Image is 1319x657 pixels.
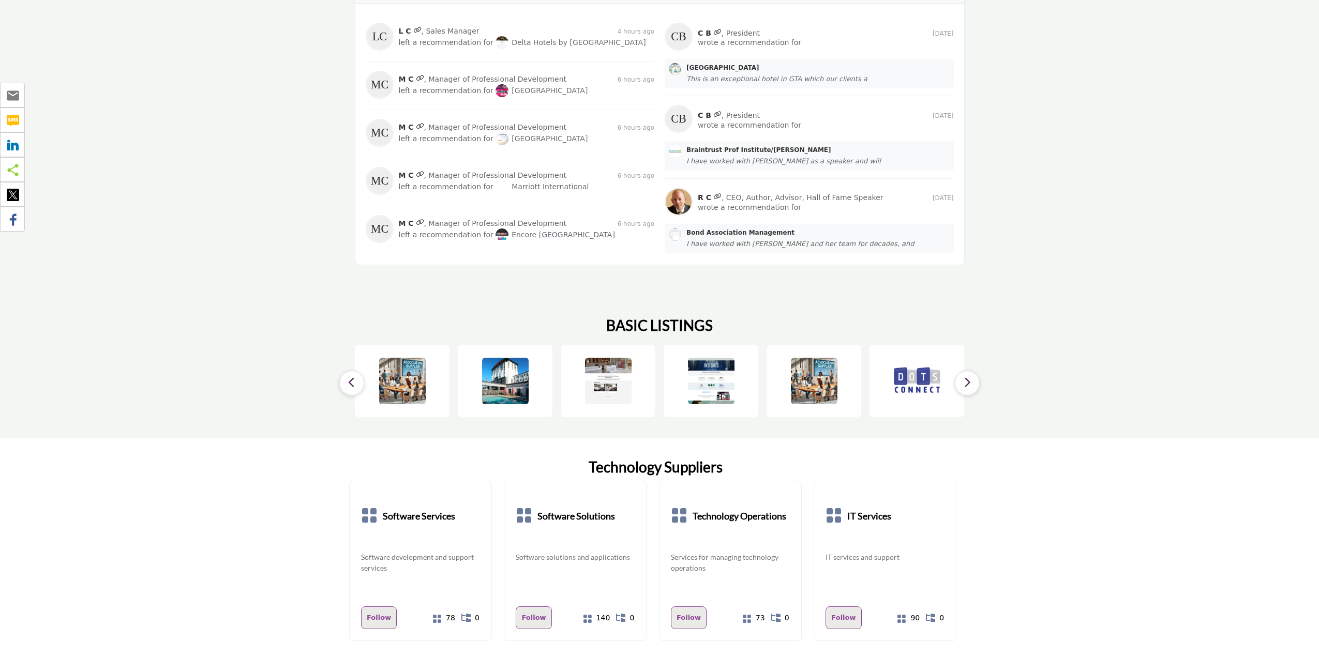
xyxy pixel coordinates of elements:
[516,552,630,562] a: Software solutions and applications
[496,84,508,97] img: Halifax Convention Centre
[791,358,837,404] img: Experience Grand Rapids
[698,203,801,211] span: wrote a recommendation for
[432,615,442,624] i: Show All 78 Suppliers
[366,167,394,195] img: M C
[665,188,693,216] img: R C
[618,76,654,83] span: 6 hours ago
[361,606,397,629] button: Follow
[399,27,411,35] a: L C
[496,86,588,95] a: [GEOGRAPHIC_DATA]
[722,28,760,38] span: , President
[677,612,701,624] p: Follow
[399,38,493,47] span: left a recommendation for
[826,552,900,562] a: IT services and support
[438,609,456,627] a: 78
[399,123,414,131] a: M C
[629,613,634,623] span: 0
[747,609,766,627] a: 73
[366,215,394,243] img: M C
[686,63,950,72] a: [GEOGRAPHIC_DATA]
[686,145,950,155] a: Braintrust Prof Institute/[PERSON_NAME]
[596,613,610,623] span: 140
[361,552,480,573] a: Software development and support services
[698,121,801,129] span: wrote a recommendation for
[585,358,632,404] img: Four Points by Sheraton Toronto Airport
[399,75,414,83] a: M C
[933,194,954,202] span: [DATE]
[671,606,707,629] button: Follow
[742,615,752,624] i: Show All 73 Suppliers
[592,609,610,627] a: 140
[482,358,529,404] img: Carriage House Hotel & Conference Centre
[910,613,920,623] span: 90
[698,29,711,37] a: C B
[462,609,480,627] a: 0
[399,171,414,179] a: M C
[379,358,426,404] img: Arc The Hotel Ottawa
[686,157,950,166] div: I have worked with [PERSON_NAME] as a speaker and will
[496,182,589,191] a: Marriott International
[686,228,950,237] a: Bond Association Management
[933,30,954,37] span: [DATE]
[424,123,567,132] span: , Manager of Professional Development
[496,36,508,49] img: Delta Hotels by Marriott Toronto Airport & Conference Centre
[496,38,646,47] a: Delta Hotels by [GEOGRAPHIC_DATA]
[537,493,615,539] a: Software Solutions
[686,239,950,249] div: I have worked with [PERSON_NAME] and her team for decades, and
[688,358,735,404] img: bizZone Inc
[926,609,945,627] a: 0
[399,182,493,191] span: left a recommendation for
[496,231,615,239] a: Encore [GEOGRAPHIC_DATA]
[894,358,940,404] img: Data on the Spot Inc.
[618,220,654,227] span: 6 hours ago
[698,111,711,119] a: C B
[771,614,781,622] i: Show All 0 Sub-Categories
[399,86,493,95] span: left a recommendation for
[616,614,625,622] i: Show All 0 Sub-Categories
[424,219,567,228] span: , Manager of Professional Development
[496,134,588,143] a: [GEOGRAPHIC_DATA]
[722,111,760,120] span: , President
[583,615,592,624] i: Show All 140 Suppliers
[665,23,693,51] img: C B
[847,493,891,539] a: IT Services
[521,612,546,624] p: Follow
[926,614,935,622] i: Show All 0 Sub-Categories
[399,231,493,239] span: left a recommendation for
[772,609,790,627] a: 0
[665,105,693,133] img: C B
[785,613,789,623] span: 0
[831,612,856,624] p: Follow
[902,609,920,627] a: 90
[669,228,681,240] img: Bond Association Management
[939,613,944,623] span: 0
[618,28,654,35] span: 4 hours ago
[826,606,861,629] button: Follow
[446,613,455,623] span: 78
[422,26,479,36] span: , Sales Manager
[698,38,801,47] span: wrote a recommendation for
[698,193,711,202] a: R C
[933,112,954,119] span: [DATE]
[475,613,479,623] span: 0
[722,193,883,203] span: , CEO, Author, Advisor, Hall of Fame Speaker
[496,132,508,145] img: Niagara Falls Convention Centre
[693,493,786,539] a: Technology Operations
[589,459,723,476] a: Technology Suppliers
[496,228,508,241] img: Encore Canada
[897,615,906,624] i: Show All 90 Suppliers
[383,493,455,539] b: Software Services
[686,74,950,84] div: This is an exceptional hotel in GTA which our clients a
[366,71,394,99] img: M C
[424,74,567,84] span: , Manager of Professional Development
[618,172,654,179] span: 6 hours ago
[461,614,471,622] i: Show All 0 Sub-Categories
[399,219,414,227] a: M C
